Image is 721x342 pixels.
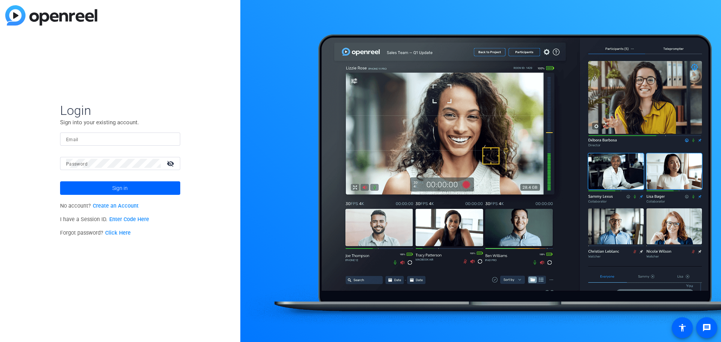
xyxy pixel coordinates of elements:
span: I have a Session ID. [60,216,149,223]
a: Click Here [105,230,131,236]
a: Create an Account [93,203,139,209]
mat-label: Email [66,137,78,142]
span: Login [60,102,180,118]
input: Enter Email Address [66,134,174,143]
span: Forgot password? [60,230,131,236]
p: Sign into your existing account. [60,118,180,127]
a: Enter Code Here [109,216,149,223]
mat-label: Password [66,161,87,167]
button: Sign in [60,181,180,195]
span: Sign in [112,179,128,197]
mat-icon: visibility_off [162,158,180,169]
img: blue-gradient.svg [5,5,97,26]
mat-icon: message [702,323,711,332]
mat-icon: accessibility [678,323,687,332]
span: No account? [60,203,139,209]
